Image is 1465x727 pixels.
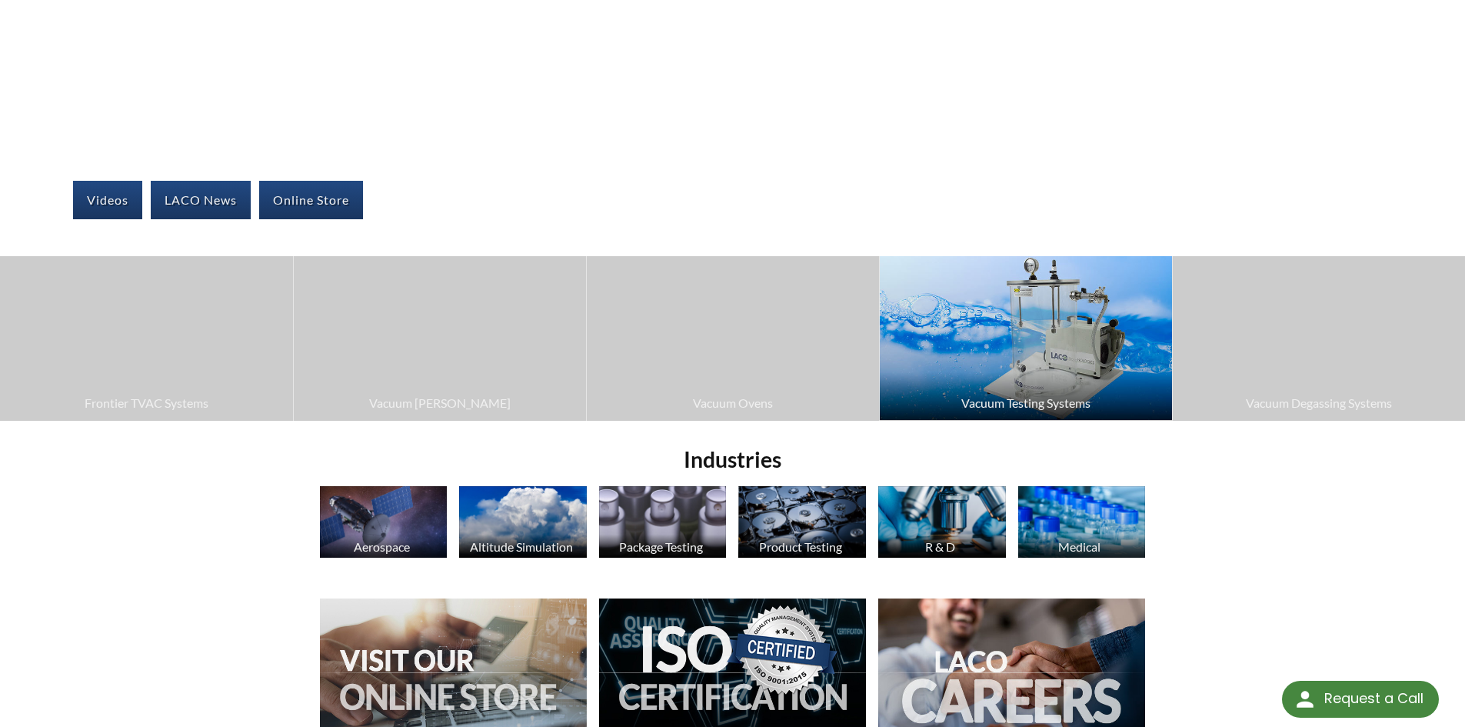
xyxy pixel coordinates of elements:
[880,256,1172,420] a: Vacuum Testing Systems
[599,486,727,562] a: Package Testing Perfume Bottles image
[594,393,871,413] span: Vacuum Ovens
[1016,539,1144,554] div: Medical
[459,486,587,558] img: Altitude Simulation, Clouds
[73,181,142,219] a: Videos
[1293,687,1317,712] img: round button
[880,256,1172,420] img: Clear Acrylic Vacuum Testing System image
[876,539,1004,554] div: R & D
[599,486,727,558] img: Perfume Bottles image
[318,539,446,554] div: Aerospace
[738,486,866,562] a: Product Testing Hard Drives image
[1173,256,1465,420] a: Vacuum Degassing Systems
[738,486,866,558] img: Hard Drives image
[314,445,1152,474] h2: Industries
[301,393,578,413] span: Vacuum [PERSON_NAME]
[878,486,1006,558] img: Microscope image
[320,486,448,562] a: Aerospace Satellite image
[887,393,1164,413] span: Vacuum Testing Systems
[597,539,725,554] div: Package Testing
[736,539,864,554] div: Product Testing
[587,256,879,420] a: Vacuum Ovens
[259,181,363,219] a: Online Store
[457,539,585,554] div: Altitude Simulation
[294,256,586,420] a: Vacuum [PERSON_NAME]
[8,393,285,413] span: Frontier TVAC Systems
[878,486,1006,562] a: R & D Microscope image
[1324,681,1423,716] div: Request a Call
[1282,681,1439,718] div: Request a Call
[151,181,251,219] a: LACO News
[1018,486,1146,562] a: Medical Medication Bottles image
[459,486,587,562] a: Altitude Simulation Altitude Simulation, Clouds
[320,486,448,558] img: Satellite image
[1180,393,1457,413] span: Vacuum Degassing Systems
[1018,486,1146,558] img: Medication Bottles image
